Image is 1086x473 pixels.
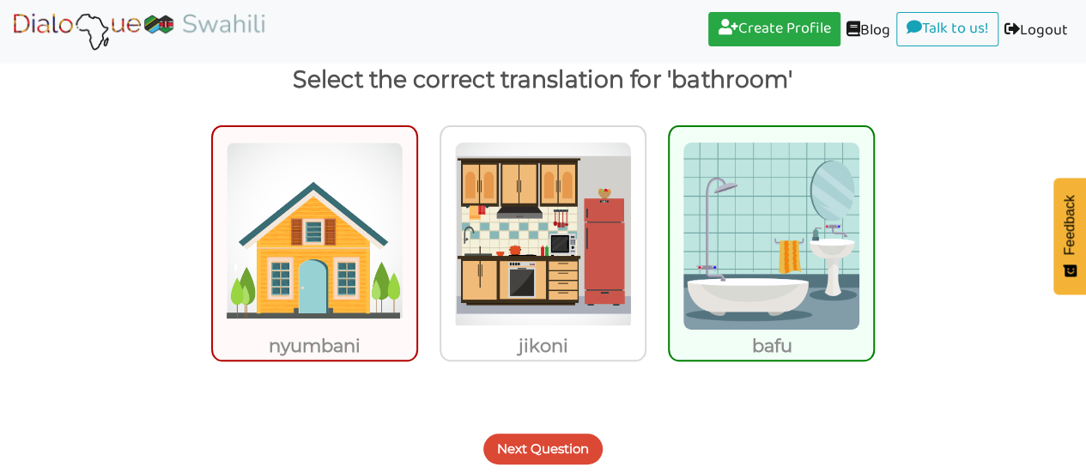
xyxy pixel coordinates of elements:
[840,12,896,51] a: Blog
[12,9,270,52] img: Select Course Page
[226,142,403,330] img: efie.png
[1062,195,1077,255] span: Feedback
[708,12,840,46] a: Create Profile
[27,59,1059,100] p: Select the correct translation for 'bathroom'
[1053,178,1086,294] button: Feedback - Show survey
[441,330,645,361] p: jikoni
[683,142,860,330] img: adwae3.png
[483,434,603,464] button: Next Question
[454,142,632,330] img: gyaare.png
[896,12,998,46] a: Talk to us!
[998,12,1074,51] a: Logout
[213,330,416,361] p: nyumbani
[670,330,873,361] p: bafu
